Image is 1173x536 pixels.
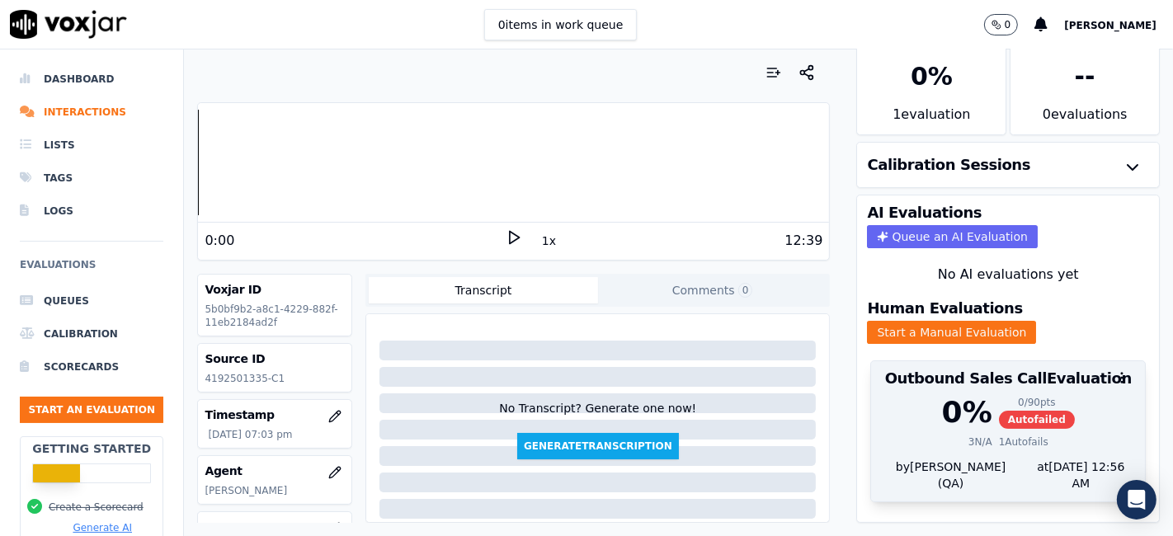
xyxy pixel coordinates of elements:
div: No Transcript? Generate one now! [499,400,696,433]
button: 0items in work queue [484,9,638,40]
span: [PERSON_NAME] [1064,20,1157,31]
p: 4192501335-C1 [205,372,345,385]
div: No AI evaluations yet [870,265,1146,284]
a: Interactions [20,96,163,129]
div: 1 evaluation [857,105,1006,134]
h3: Agent [205,463,345,479]
div: -- [1075,62,1095,92]
div: Open Intercom Messenger [1117,480,1157,520]
div: 12:39 [784,231,822,251]
h3: Customer Name [205,519,345,535]
h3: Voxjar ID [205,281,345,298]
div: 0 evaluation s [1010,105,1159,134]
p: 0 [1005,18,1011,31]
a: Logs [20,195,163,228]
a: Tags [20,162,163,195]
h3: Human Evaluations [867,301,1022,316]
h3: AI Evaluations [867,205,982,220]
button: Create a Scorecard [49,501,144,514]
img: voxjar logo [10,10,127,39]
button: 0 [984,14,1019,35]
button: [PERSON_NAME] [1064,15,1173,35]
button: GenerateTranscription [517,433,679,459]
a: Lists [20,129,163,162]
button: Start an Evaluation [20,397,163,423]
button: Queue an AI Evaluation [867,225,1037,248]
button: Start a Manual Evaluation [867,321,1036,344]
div: at [DATE] 12:56 AM [1020,458,1135,491]
h3: Source ID [205,350,345,367]
h3: Calibration Sessions [867,158,1030,172]
button: 1x [539,229,559,252]
div: 0 % [942,396,992,429]
div: by [PERSON_NAME] (QA) [871,458,1145,501]
h3: Timestamp [205,407,345,423]
div: 0 % [911,62,953,92]
p: [DATE] 07:03 pm [208,428,345,441]
h6: Evaluations [20,255,163,284]
a: Queues [20,284,163,317]
p: [PERSON_NAME] [205,484,345,497]
button: 0 [984,14,1035,35]
div: 0 / 90 pts [999,396,1075,409]
div: 3 N/A [968,435,992,449]
div: 1 Autofails [999,435,1048,449]
div: 0:00 [205,231,234,251]
a: Calibration [20,317,163,350]
span: 0 [738,283,753,298]
a: Scorecards [20,350,163,383]
button: Comments [598,277,827,303]
button: Transcript [369,277,598,303]
h2: Getting Started [32,440,151,457]
a: Dashboard [20,63,163,96]
p: 5b0bf9b2-a8c1-4229-882f-11eb2184ad2f [205,303,345,329]
span: Autofailed [999,411,1075,429]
